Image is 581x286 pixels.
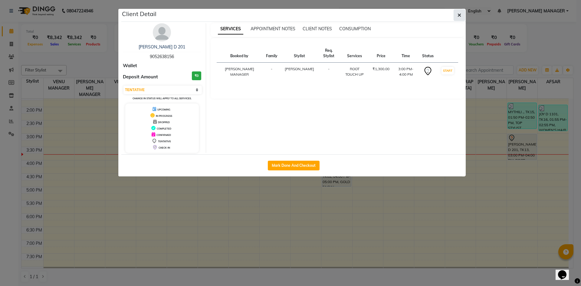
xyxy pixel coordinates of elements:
[217,44,262,63] th: Booked by
[150,54,174,59] span: 9052638156
[192,71,201,80] h3: ₹0
[393,44,419,63] th: Time
[157,108,170,111] span: UPCOMING
[318,63,340,81] td: -
[419,44,437,63] th: Status
[218,24,243,35] span: SERVICES
[217,63,262,81] td: [PERSON_NAME] MANAGER
[344,66,365,77] div: ROOT TOUCH UP
[268,161,320,170] button: Mark Done And Checkout
[133,97,192,100] small: Change in status will apply to all services.
[369,44,393,63] th: Price
[156,114,172,117] span: IN PROGRESS
[251,26,295,31] span: APPOINTMENT NOTES
[393,63,419,81] td: 3:00 PM-4:00 PM
[262,44,281,63] th: Family
[318,44,340,63] th: Req. Stylist
[157,127,171,130] span: COMPLETED
[303,26,332,31] span: CLIENT NOTES
[122,9,156,18] h5: Client Detail
[158,121,170,124] span: DROPPED
[339,26,371,31] span: CONSUMPTION
[373,66,389,72] div: ₹1,300.00
[281,44,318,63] th: Stylist
[340,44,369,63] th: Services
[441,67,454,74] button: START
[262,63,281,81] td: -
[156,133,171,136] span: CONFIRMED
[139,44,185,50] a: [PERSON_NAME] D 201
[153,23,171,41] img: avatar
[123,62,137,69] span: Wallet
[556,262,575,280] iframe: chat widget
[159,146,170,149] span: CHECK-IN
[285,67,314,71] span: [PERSON_NAME]
[158,140,171,143] span: TENTATIVE
[123,74,158,81] span: Deposit Amount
